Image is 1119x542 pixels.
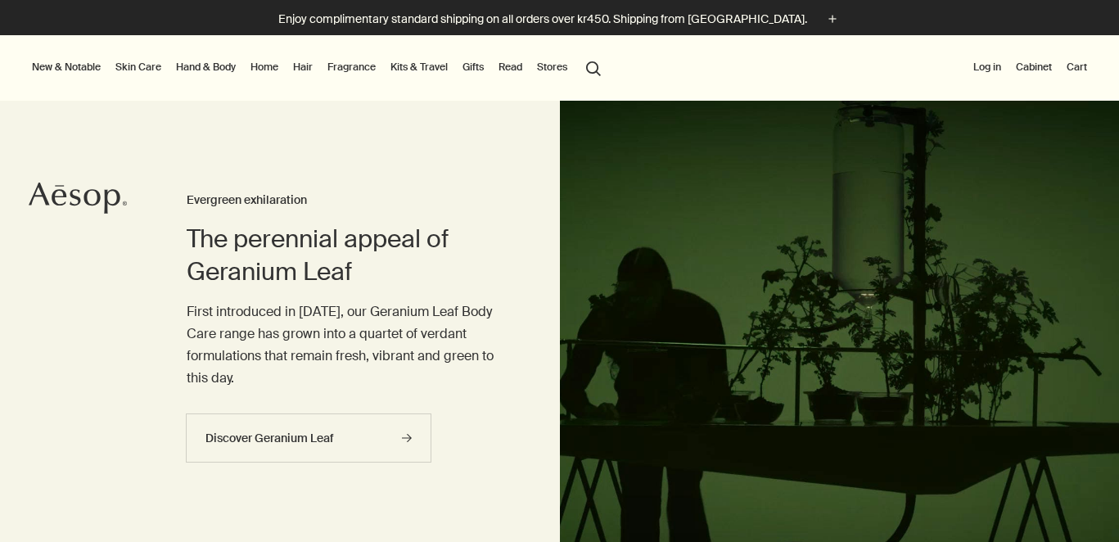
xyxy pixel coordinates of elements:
[278,11,807,28] p: Enjoy complimentary standard shipping on all orders over kr450. Shipping from [GEOGRAPHIC_DATA].
[278,10,842,29] button: Enjoy complimentary standard shipping on all orders over kr450. Shipping from [GEOGRAPHIC_DATA].
[495,57,526,77] a: Read
[579,52,608,83] button: Open search
[324,57,379,77] a: Fragrance
[29,182,127,215] svg: Aesop
[459,57,487,77] a: Gifts
[387,57,451,77] a: Kits & Travel
[247,57,282,77] a: Home
[970,57,1004,77] button: Log in
[970,35,1090,101] nav: supplementary
[534,57,571,77] button: Stores
[1063,57,1090,77] button: Cart
[187,300,494,390] p: First introduced in [DATE], our Geranium Leaf Body Care range has grown into a quartet of verdant...
[186,413,431,463] a: Discover Geranium Leaf
[187,223,494,288] h2: The perennial appeal of Geranium Leaf
[290,57,316,77] a: Hair
[1013,57,1055,77] a: Cabinet
[112,57,165,77] a: Skin Care
[173,57,239,77] a: Hand & Body
[187,191,494,210] h3: Evergreen exhilaration
[29,57,104,77] button: New & Notable
[29,182,127,219] a: Aesop
[29,35,608,101] nav: primary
